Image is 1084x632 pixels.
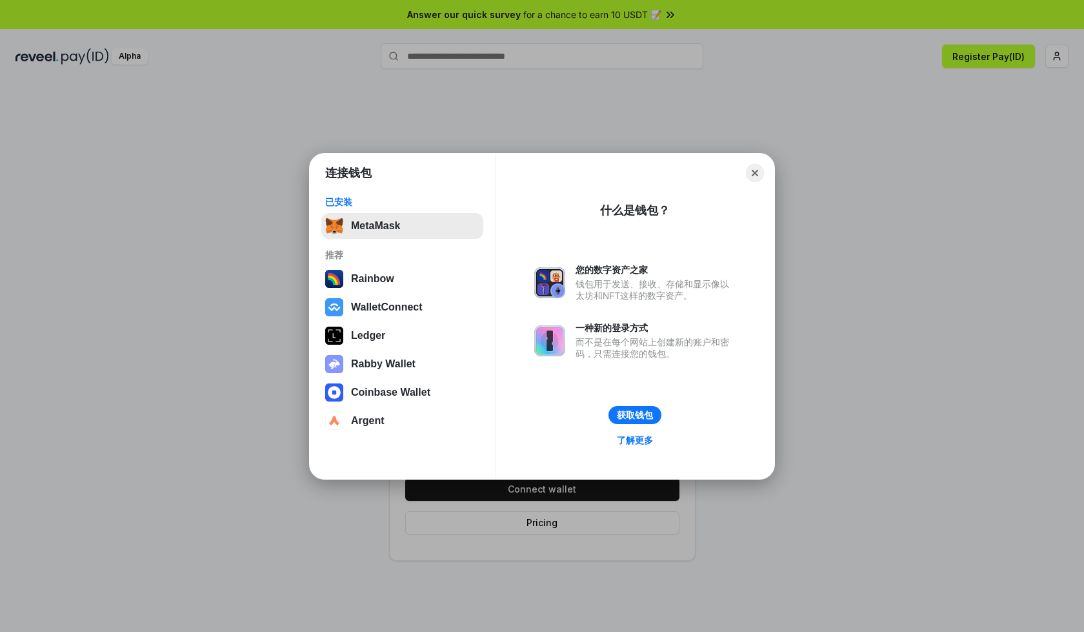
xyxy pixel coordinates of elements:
[325,270,343,288] img: svg+xml,%3Csvg%20width%3D%22120%22%20height%3D%22120%22%20viewBox%3D%220%200%20120%20120%22%20fil...
[351,330,385,341] div: Ledger
[325,355,343,373] img: svg+xml,%3Csvg%20xmlns%3D%22http%3A%2F%2Fwww.w3.org%2F2000%2Fsvg%22%20fill%3D%22none%22%20viewBox...
[351,387,430,398] div: Coinbase Wallet
[608,406,661,424] button: 获取钱包
[576,278,736,301] div: 钱包用于发送、接收、存储和显示像以太坊和NFT这样的数字资产。
[321,351,483,377] button: Rabby Wallet
[321,213,483,239] button: MetaMask
[325,298,343,316] img: svg+xml,%3Csvg%20width%3D%2228%22%20height%3D%2228%22%20viewBox%3D%220%200%2028%2028%22%20fill%3D...
[325,327,343,345] img: svg+xml,%3Csvg%20xmlns%3D%22http%3A%2F%2Fwww.w3.org%2F2000%2Fsvg%22%20width%3D%2228%22%20height%3...
[321,266,483,292] button: Rainbow
[617,409,653,421] div: 获取钱包
[576,322,736,334] div: 一种新的登录方式
[325,196,479,208] div: 已安装
[351,301,423,313] div: WalletConnect
[325,249,479,261] div: 推荐
[351,415,385,427] div: Argent
[325,412,343,430] img: svg+xml,%3Csvg%20width%3D%2228%22%20height%3D%2228%22%20viewBox%3D%220%200%2028%2028%22%20fill%3D...
[325,217,343,235] img: svg+xml,%3Csvg%20fill%3D%22none%22%20height%3D%2233%22%20viewBox%3D%220%200%2035%2033%22%20width%...
[325,383,343,402] img: svg+xml,%3Csvg%20width%3D%2228%22%20height%3D%2228%22%20viewBox%3D%220%200%2028%2028%22%20fill%3D...
[321,408,483,434] button: Argent
[321,294,483,320] button: WalletConnect
[325,165,372,181] h1: 连接钱包
[321,323,483,349] button: Ledger
[351,220,400,232] div: MetaMask
[351,358,416,370] div: Rabby Wallet
[321,380,483,405] button: Coinbase Wallet
[534,267,565,298] img: svg+xml,%3Csvg%20xmlns%3D%22http%3A%2F%2Fwww.w3.org%2F2000%2Fsvg%22%20fill%3D%22none%22%20viewBox...
[617,434,653,446] div: 了解更多
[576,264,736,276] div: 您的数字资产之家
[351,273,394,285] div: Rainbow
[576,336,736,360] div: 而不是在每个网站上创建新的账户和密码，只需连接您的钱包。
[609,432,661,449] a: 了解更多
[746,164,764,182] button: Close
[600,203,670,218] div: 什么是钱包？
[534,325,565,356] img: svg+xml,%3Csvg%20xmlns%3D%22http%3A%2F%2Fwww.w3.org%2F2000%2Fsvg%22%20fill%3D%22none%22%20viewBox...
